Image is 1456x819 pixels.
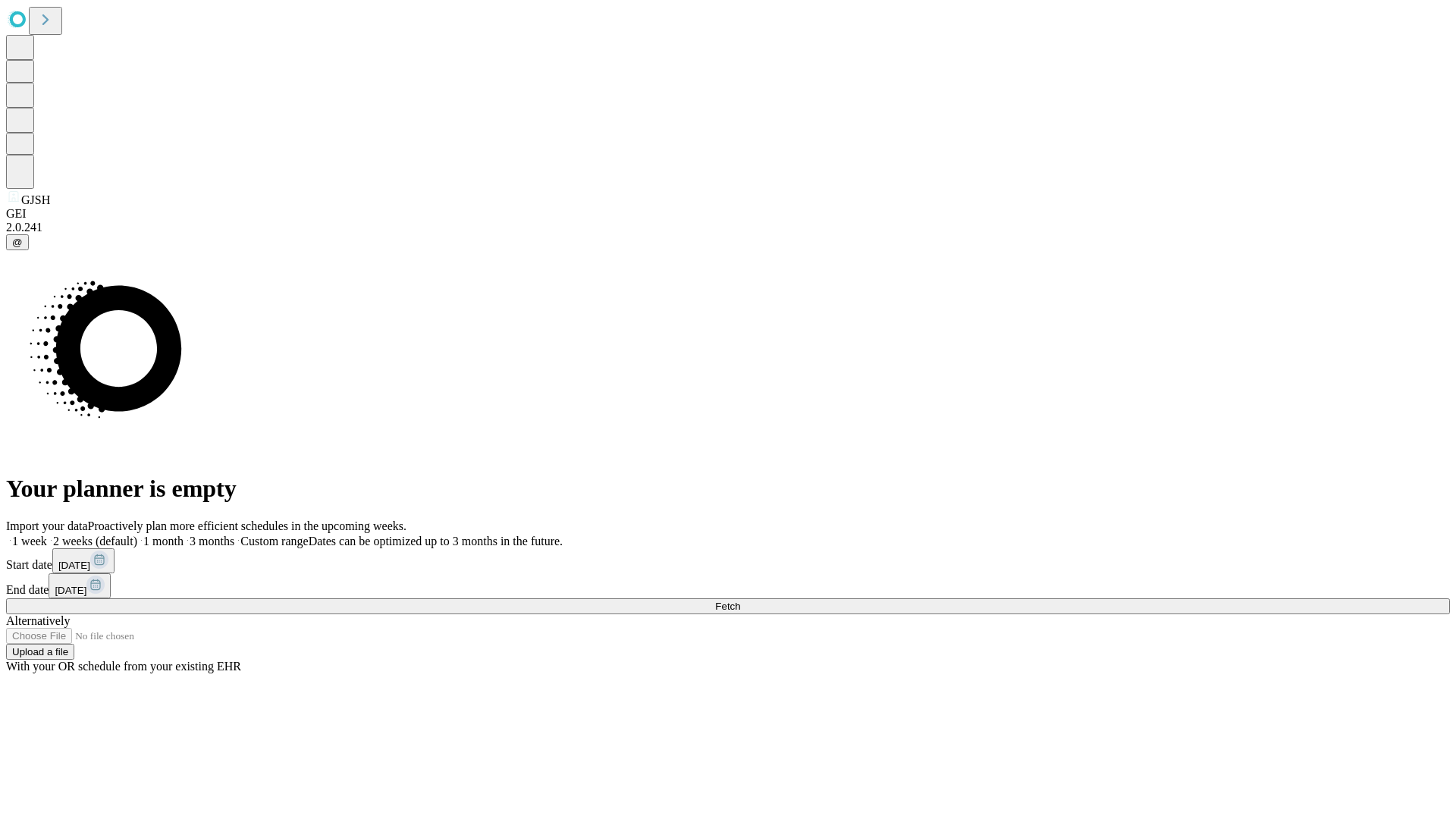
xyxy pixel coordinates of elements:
span: Fetch [715,601,740,612]
h1: Your planner is empty [6,475,1450,503]
button: [DATE] [49,573,111,598]
button: Upload a file [6,644,74,660]
span: @ [12,237,23,248]
div: End date [6,573,1450,598]
div: 2.0.241 [6,221,1450,234]
div: GEI [6,207,1450,221]
span: 2 weeks (default) [53,535,137,548]
button: Fetch [6,598,1450,614]
span: 1 week [12,535,47,548]
span: Alternatively [6,614,70,627]
button: [DATE] [52,548,115,573]
span: With your OR schedule from your existing EHR [6,660,241,673]
span: 1 month [143,535,184,548]
span: [DATE] [58,560,90,571]
span: Custom range [240,535,308,548]
div: Start date [6,548,1450,573]
button: @ [6,234,29,250]
span: Import your data [6,519,88,532]
span: Proactively plan more efficient schedules in the upcoming weeks. [88,519,406,532]
span: Dates can be optimized up to 3 months in the future. [309,535,563,548]
span: GJSH [21,193,50,206]
span: [DATE] [55,585,86,596]
span: 3 months [190,535,234,548]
